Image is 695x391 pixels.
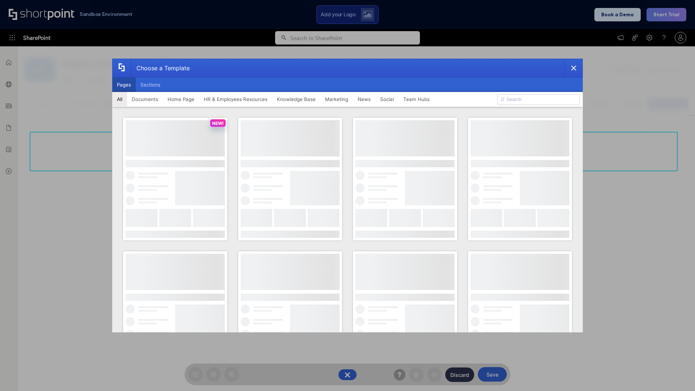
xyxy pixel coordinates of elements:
button: All [112,92,127,106]
iframe: Chat Widget [659,356,695,391]
button: Social [375,92,399,106]
button: Documents [127,92,163,106]
button: Team Hubs [399,92,434,106]
button: Marketing [320,92,353,106]
button: Pages [112,77,136,92]
div: Choose a Template [131,59,190,77]
div: template selector [112,59,583,332]
button: Sections [136,77,165,92]
button: Home Page [163,92,199,106]
input: Search [497,94,580,105]
p: NEW! [212,121,224,126]
button: Knowledge Base [272,92,320,106]
button: News [353,92,375,106]
button: HR & Employees Resources [199,92,272,106]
